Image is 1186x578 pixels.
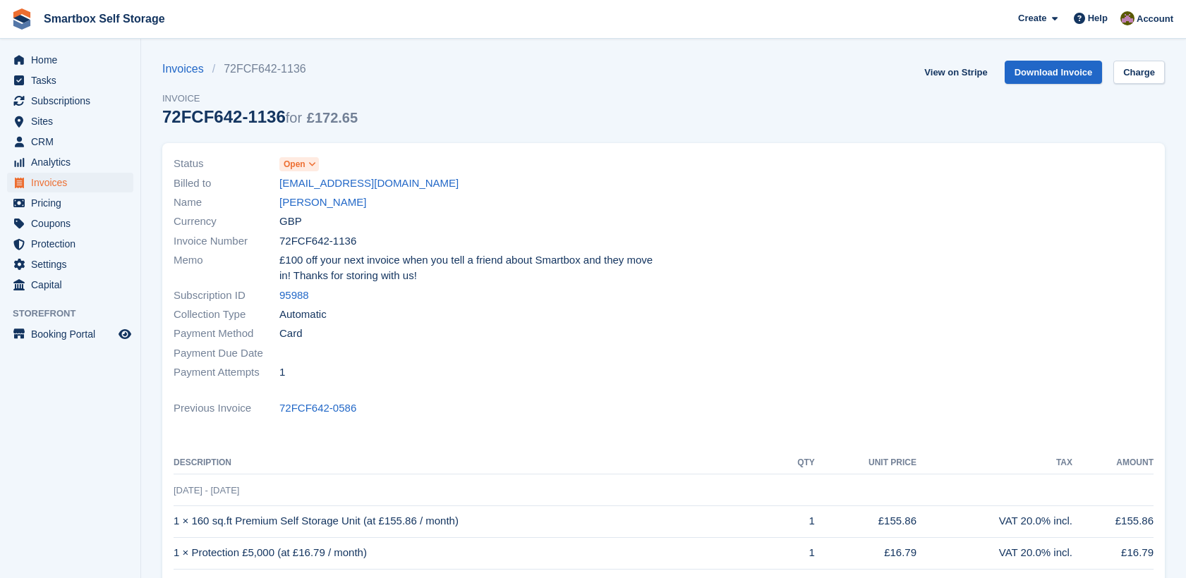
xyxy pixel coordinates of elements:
[7,254,133,274] a: menu
[1137,12,1173,26] span: Account
[174,307,279,323] span: Collection Type
[1088,11,1108,25] span: Help
[1072,505,1154,537] td: £155.86
[162,61,212,78] a: Invoices
[31,132,116,152] span: CRM
[31,275,116,295] span: Capital
[1018,11,1046,25] span: Create
[778,452,815,474] th: QTY
[7,70,133,90] a: menu
[279,195,366,211] a: [PERSON_NAME]
[31,214,116,233] span: Coupons
[916,545,1072,561] div: VAT 20.0% incl.
[174,214,279,230] span: Currency
[1072,452,1154,474] th: Amount
[919,61,993,84] a: View on Stripe
[815,452,916,474] th: Unit Price
[279,288,309,304] a: 95988
[279,214,302,230] span: GBP
[1005,61,1103,84] a: Download Invoice
[31,193,116,213] span: Pricing
[31,70,116,90] span: Tasks
[7,275,133,295] a: menu
[279,176,459,192] a: [EMAIL_ADDRESS][DOMAIN_NAME]
[174,326,279,342] span: Payment Method
[1113,61,1165,84] a: Charge
[279,326,303,342] span: Card
[162,61,358,78] nav: breadcrumbs
[7,193,133,213] a: menu
[174,485,239,496] span: [DATE] - [DATE]
[7,111,133,131] a: menu
[162,107,358,126] div: 72FCF642-1136
[279,156,319,172] a: Open
[13,307,140,321] span: Storefront
[815,537,916,569] td: £16.79
[1072,537,1154,569] td: £16.79
[31,91,116,111] span: Subscriptions
[7,234,133,254] a: menu
[31,111,116,131] span: Sites
[284,158,305,171] span: Open
[7,173,133,192] a: menu
[174,288,279,304] span: Subscription ID
[174,364,279,381] span: Payment Attempts
[7,324,133,344] a: menu
[31,152,116,172] span: Analytics
[38,7,171,30] a: Smartbox Self Storage
[11,8,32,30] img: stora-icon-8386f47178a22dfd0bd8f6a31ec36ba5ce8667c1dd55bd0f319d3a0aa187defe.svg
[815,505,916,537] td: £155.86
[916,452,1072,474] th: Tax
[7,50,133,70] a: menu
[174,233,279,250] span: Invoice Number
[286,110,302,125] span: for
[778,537,815,569] td: 1
[31,173,116,192] span: Invoices
[778,505,815,537] td: 1
[7,214,133,233] a: menu
[31,254,116,274] span: Settings
[279,364,285,381] span: 1
[174,505,778,537] td: 1 × 160 sq.ft Premium Self Storage Unit (at £155.86 / month)
[7,152,133,172] a: menu
[307,110,358,125] span: £172.65
[174,195,279,211] span: Name
[279,233,356,250] span: 72FCF642-1136
[279,307,327,323] span: Automatic
[279,252,655,284] span: £100 off your next invoice when you tell a friend about Smartbox and they move in! Thanks for sto...
[7,132,133,152] a: menu
[116,326,133,343] a: Preview store
[7,91,133,111] a: menu
[174,537,778,569] td: 1 × Protection £5,000 (at £16.79 / month)
[174,156,279,172] span: Status
[31,50,116,70] span: Home
[174,252,279,284] span: Memo
[279,400,356,417] a: 72FCF642-0586
[31,324,116,344] span: Booking Portal
[162,92,358,106] span: Invoice
[1120,11,1134,25] img: Kayleigh Devlin
[174,176,279,192] span: Billed to
[174,400,279,417] span: Previous Invoice
[31,234,116,254] span: Protection
[916,513,1072,529] div: VAT 20.0% incl.
[174,345,279,362] span: Payment Due Date
[174,452,778,474] th: Description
